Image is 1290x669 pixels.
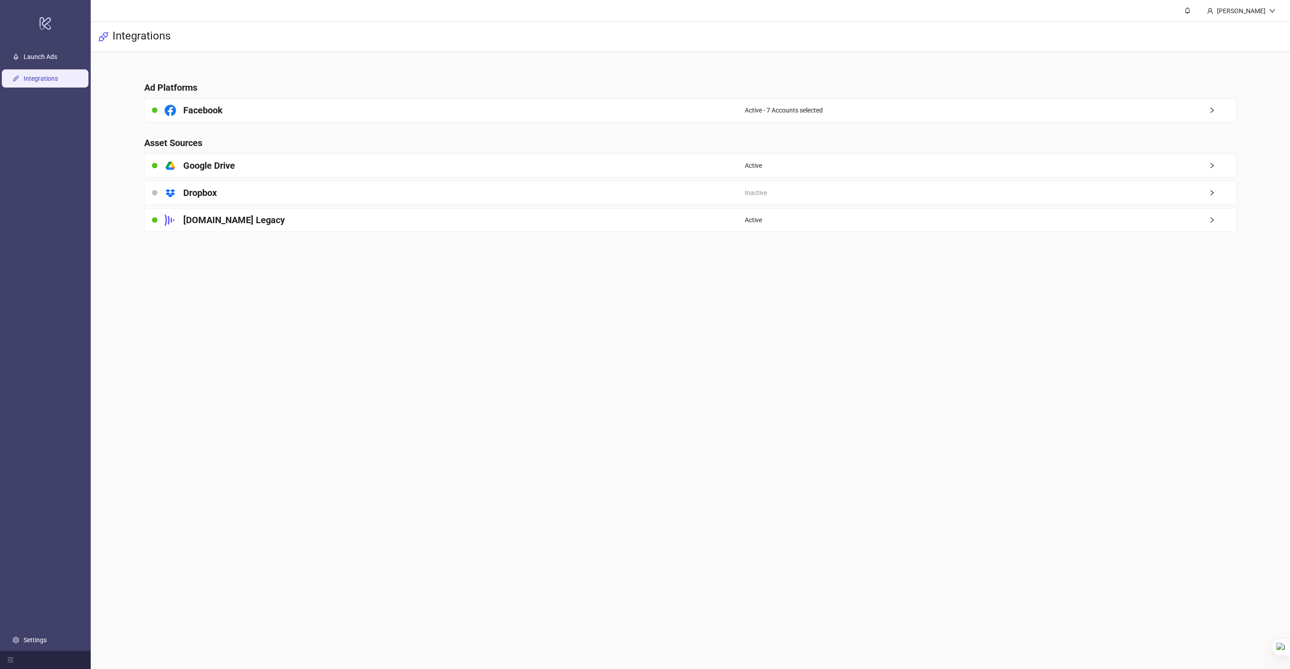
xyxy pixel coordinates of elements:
h3: Integrations [112,29,171,44]
span: Active [745,161,762,171]
svg: Frame.io Logo [165,215,176,226]
span: right [1209,162,1236,169]
span: menu-fold [7,657,14,663]
h4: Facebook [183,104,223,117]
span: api [98,31,109,42]
span: down [1269,8,1275,14]
span: right [1209,217,1236,223]
span: Active [745,215,762,225]
h4: Google Drive [183,159,235,172]
span: Active - 7 Accounts selected [745,105,823,115]
span: user [1207,8,1213,14]
span: right [1209,190,1236,196]
h4: Asset Sources [144,137,1237,149]
h4: [DOMAIN_NAME] Legacy [183,214,285,226]
a: [DOMAIN_NAME] LegacyActiveright [144,208,1237,232]
div: [PERSON_NAME] [1213,6,1269,16]
a: Integrations [24,75,58,82]
a: FacebookActive - 7 Accounts selectedright [144,98,1237,122]
a: Settings [24,636,47,644]
h4: Ad Platforms [144,81,1237,94]
a: Google DriveActiveright [144,154,1237,177]
span: bell [1184,7,1191,14]
span: right [1209,107,1236,113]
span: Inactive [745,188,767,198]
a: DropboxInactiveright [144,181,1237,205]
a: Launch Ads [24,53,57,60]
h4: Dropbox [183,186,217,199]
